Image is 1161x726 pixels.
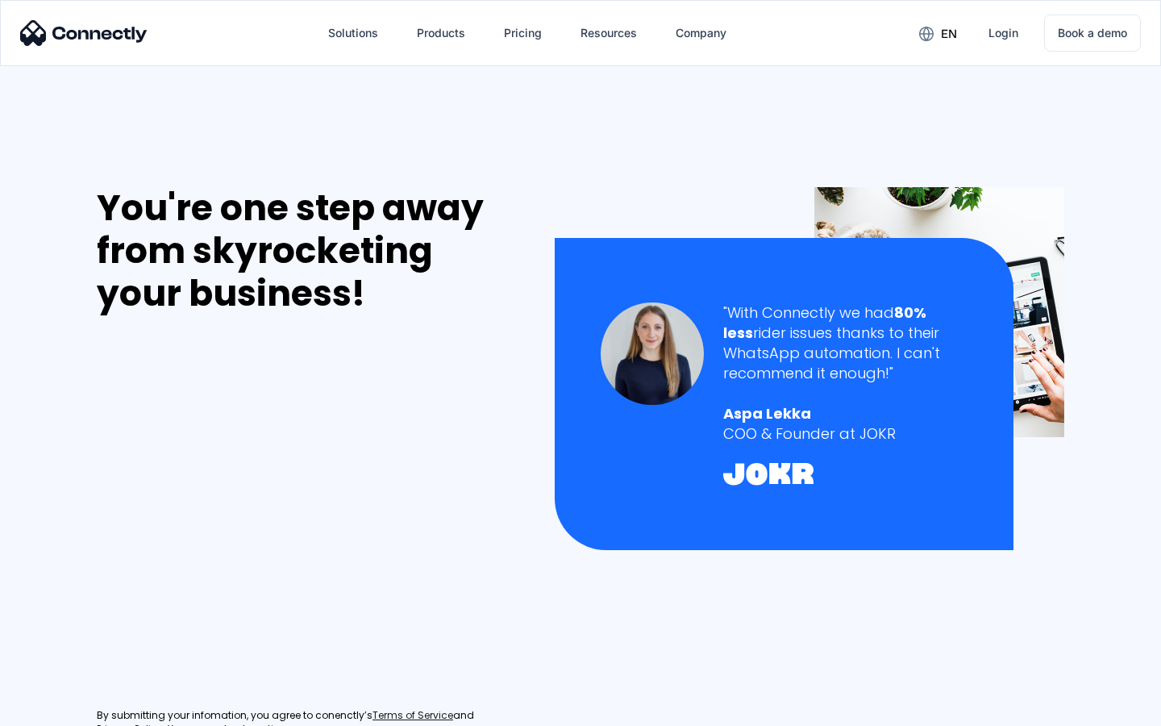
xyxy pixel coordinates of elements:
[417,22,465,44] div: Products
[723,423,967,444] div: COO & Founder at JOKR
[988,22,1018,44] div: Login
[723,403,811,423] strong: Aspa Lekka
[97,334,339,690] iframe: Form 0
[580,22,637,44] div: Resources
[372,709,453,723] a: Terms of Service
[97,187,521,315] div: You're one step away from skyrocketing your business!
[723,302,967,384] div: "With Connectly we had rider issues thanks to their WhatsApp automation. I can't recommend it eno...
[491,14,555,52] a: Pricing
[976,14,1031,52] a: Login
[941,23,957,45] div: en
[504,22,542,44] div: Pricing
[328,22,378,44] div: Solutions
[676,22,726,44] div: Company
[1044,15,1141,52] a: Book a demo
[20,20,148,46] img: Connectly Logo
[723,302,926,343] strong: 80% less
[16,698,97,720] aside: Language selected: English
[32,698,97,720] ul: Language list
